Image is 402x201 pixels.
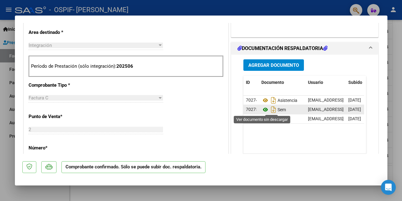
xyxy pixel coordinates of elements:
[269,95,278,105] i: Descargar documento
[231,55,378,184] div: DOCUMENTACIÓN RESPALDATORIA
[261,98,297,103] span: Asistencia
[348,98,361,103] span: [DATE]
[246,98,258,103] span: 70274
[246,80,250,85] span: ID
[259,76,305,89] datatable-header-cell: Documento
[243,76,259,89] datatable-header-cell: ID
[348,107,361,112] span: [DATE]
[248,62,299,68] span: Agregar Documento
[29,43,52,48] span: Integración
[61,161,206,173] p: Comprobante confirmado. Sólo se puede subir doc. respaldatoria.
[346,76,377,89] datatable-header-cell: Subido
[31,63,221,70] p: Período de Prestación (sólo integración):
[308,80,323,85] span: Usuario
[305,76,346,89] datatable-header-cell: Usuario
[261,116,287,121] span: Auto
[29,95,48,101] span: Factura C
[261,107,286,112] span: Sem
[29,113,87,120] p: Punto de Venta
[246,116,258,121] span: 70276
[231,42,378,55] mat-expansion-panel-header: DOCUMENTACIÓN RESPALDATORIA
[237,45,327,52] h1: DOCUMENTACIÓN RESPALDATORIA
[29,29,87,36] p: Area destinado *
[269,105,278,115] i: Descargar documento
[269,114,278,124] i: Descargar documento
[246,107,258,112] span: 70275
[29,82,87,89] p: Comprobante Tipo *
[261,80,284,85] span: Documento
[348,80,362,85] span: Subido
[381,180,396,195] div: Open Intercom Messenger
[116,63,133,69] strong: 202506
[348,116,361,121] span: [DATE]
[29,144,87,152] p: Número
[243,59,304,71] button: Agregar Documento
